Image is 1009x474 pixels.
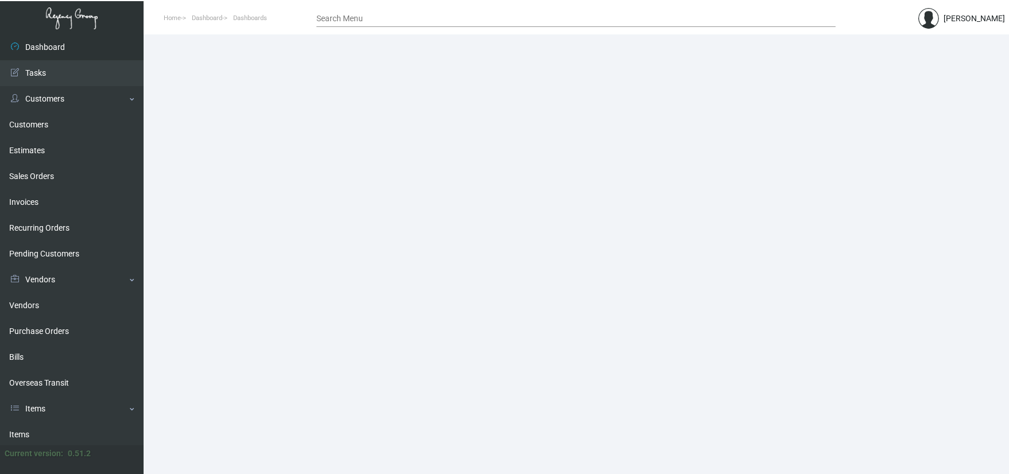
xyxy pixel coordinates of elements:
[918,8,939,29] img: admin@bootstrapmaster.com
[68,448,91,460] div: 0.51.2
[5,448,63,460] div: Current version:
[164,14,181,22] span: Home
[944,13,1005,25] div: [PERSON_NAME]
[192,14,222,22] span: Dashboard
[233,14,267,22] span: Dashboards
